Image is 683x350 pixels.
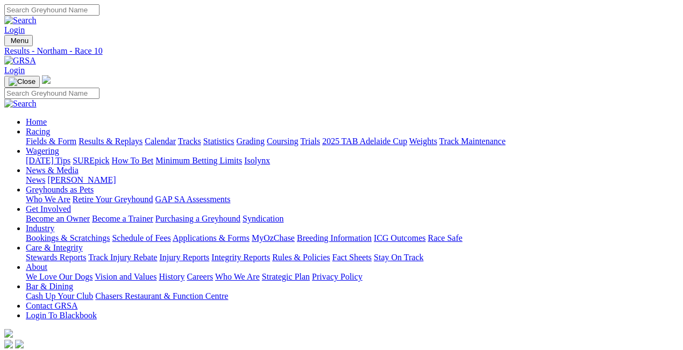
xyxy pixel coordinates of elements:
[145,137,176,146] a: Calendar
[26,166,79,175] a: News & Media
[112,156,154,165] a: How To Bet
[4,16,37,25] img: Search
[211,253,270,262] a: Integrity Reports
[243,214,283,223] a: Syndication
[26,185,94,194] a: Greyhounds as Pets
[42,75,51,84] img: logo-grsa-white.png
[203,137,234,146] a: Statistics
[26,243,83,252] a: Care & Integrity
[428,233,462,242] a: Race Safe
[4,88,99,99] input: Search
[159,272,184,281] a: History
[159,253,209,262] a: Injury Reports
[11,37,29,45] span: Menu
[409,137,437,146] a: Weights
[312,272,362,281] a: Privacy Policy
[439,137,506,146] a: Track Maintenance
[88,253,157,262] a: Track Injury Rebate
[267,137,298,146] a: Coursing
[26,233,110,242] a: Bookings & Scratchings
[112,233,170,242] a: Schedule of Fees
[26,195,70,204] a: Who We Are
[4,99,37,109] img: Search
[26,233,679,243] div: Industry
[26,204,71,213] a: Get Involved
[26,253,679,262] div: Care & Integrity
[4,4,99,16] input: Search
[26,224,54,233] a: Industry
[187,272,213,281] a: Careers
[252,233,295,242] a: MyOzChase
[26,272,679,282] div: About
[26,291,679,301] div: Bar & Dining
[178,137,201,146] a: Tracks
[300,137,320,146] a: Trials
[374,233,425,242] a: ICG Outcomes
[173,233,250,242] a: Applications & Forms
[26,137,76,146] a: Fields & Form
[4,46,679,56] a: Results - Northam - Race 10
[155,214,240,223] a: Purchasing a Greyhound
[26,253,86,262] a: Stewards Reports
[73,195,153,204] a: Retire Your Greyhound
[237,137,265,146] a: Grading
[4,66,25,75] a: Login
[215,272,260,281] a: Who We Are
[244,156,270,165] a: Isolynx
[4,25,25,34] a: Login
[95,291,228,301] a: Chasers Restaurant & Function Centre
[322,137,407,146] a: 2025 TAB Adelaide Cup
[26,127,50,136] a: Racing
[272,253,330,262] a: Rules & Policies
[155,156,242,165] a: Minimum Betting Limits
[95,272,156,281] a: Vision and Values
[26,282,73,291] a: Bar & Dining
[79,137,143,146] a: Results & Replays
[332,253,372,262] a: Fact Sheets
[47,175,116,184] a: [PERSON_NAME]
[26,214,679,224] div: Get Involved
[92,214,153,223] a: Become a Trainer
[26,117,47,126] a: Home
[26,175,45,184] a: News
[26,311,97,320] a: Login To Blackbook
[155,195,231,204] a: GAP SA Assessments
[26,175,679,185] div: News & Media
[26,301,77,310] a: Contact GRSA
[297,233,372,242] a: Breeding Information
[4,329,13,338] img: logo-grsa-white.png
[26,156,70,165] a: [DATE] Tips
[262,272,310,281] a: Strategic Plan
[4,35,33,46] button: Toggle navigation
[26,272,93,281] a: We Love Our Dogs
[15,340,24,348] img: twitter.svg
[26,214,90,223] a: Become an Owner
[4,340,13,348] img: facebook.svg
[4,76,40,88] button: Toggle navigation
[26,195,679,204] div: Greyhounds as Pets
[73,156,109,165] a: SUREpick
[4,56,36,66] img: GRSA
[9,77,35,86] img: Close
[26,291,93,301] a: Cash Up Your Club
[374,253,423,262] a: Stay On Track
[26,262,47,272] a: About
[26,146,59,155] a: Wagering
[26,156,679,166] div: Wagering
[26,137,679,146] div: Racing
